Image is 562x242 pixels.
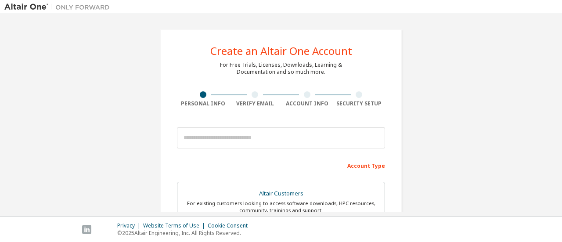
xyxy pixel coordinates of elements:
[210,46,352,56] div: Create an Altair One Account
[281,100,333,107] div: Account Info
[177,158,385,172] div: Account Type
[82,225,91,234] img: linkedin.svg
[333,100,385,107] div: Security Setup
[220,61,342,76] div: For Free Trials, Licenses, Downloads, Learning & Documentation and so much more.
[143,222,208,229] div: Website Terms of Use
[117,222,143,229] div: Privacy
[177,100,229,107] div: Personal Info
[208,222,253,229] div: Cookie Consent
[117,229,253,237] p: © 2025 Altair Engineering, Inc. All Rights Reserved.
[229,100,281,107] div: Verify Email
[4,3,114,11] img: Altair One
[183,200,379,214] div: For existing customers looking to access software downloads, HPC resources, community, trainings ...
[183,188,379,200] div: Altair Customers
